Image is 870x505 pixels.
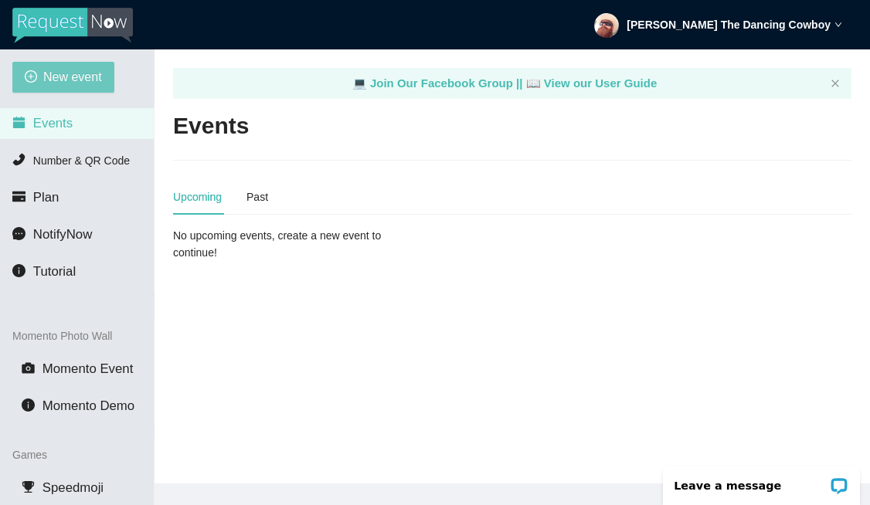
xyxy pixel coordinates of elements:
button: close [831,79,840,89]
span: laptop [352,76,367,90]
span: Events [33,116,73,130]
a: laptop Join Our Facebook Group || [352,76,526,90]
span: phone [12,153,25,166]
span: Momento Event [42,361,134,376]
span: plus-circle [25,70,37,85]
span: Momento Demo [42,398,134,413]
span: info-circle [22,398,35,412]
span: Speedmoji [42,480,104,495]
img: RequestNow [12,8,133,43]
span: camera [22,361,35,375]
span: Tutorial [33,264,76,279]
span: laptop [526,76,541,90]
img: ACg8ocL8pFc0vhsx_PlXg9xfxL-RGphS_zevxdHVg404UeQA_0uODfU=s96-c [594,13,619,38]
span: Plan [33,190,59,205]
span: New event [43,67,102,86]
span: trophy [22,480,35,493]
span: info-circle [12,264,25,277]
button: plus-circleNew event [12,62,114,93]
span: down [834,21,842,29]
div: No upcoming events, create a new event to continue! [173,227,391,261]
div: Upcoming [173,188,222,205]
span: credit-card [12,190,25,203]
span: calendar [12,116,25,129]
a: laptop View our User Guide [526,76,658,90]
span: close [831,79,840,88]
strong: [PERSON_NAME] The Dancing Cowboy [627,19,831,31]
iframe: LiveChat chat widget [653,456,870,505]
div: Past [246,188,268,205]
span: Number & QR Code [33,154,130,167]
h2: Events [173,110,249,142]
span: NotifyNow [33,227,92,242]
span: message [12,227,25,240]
